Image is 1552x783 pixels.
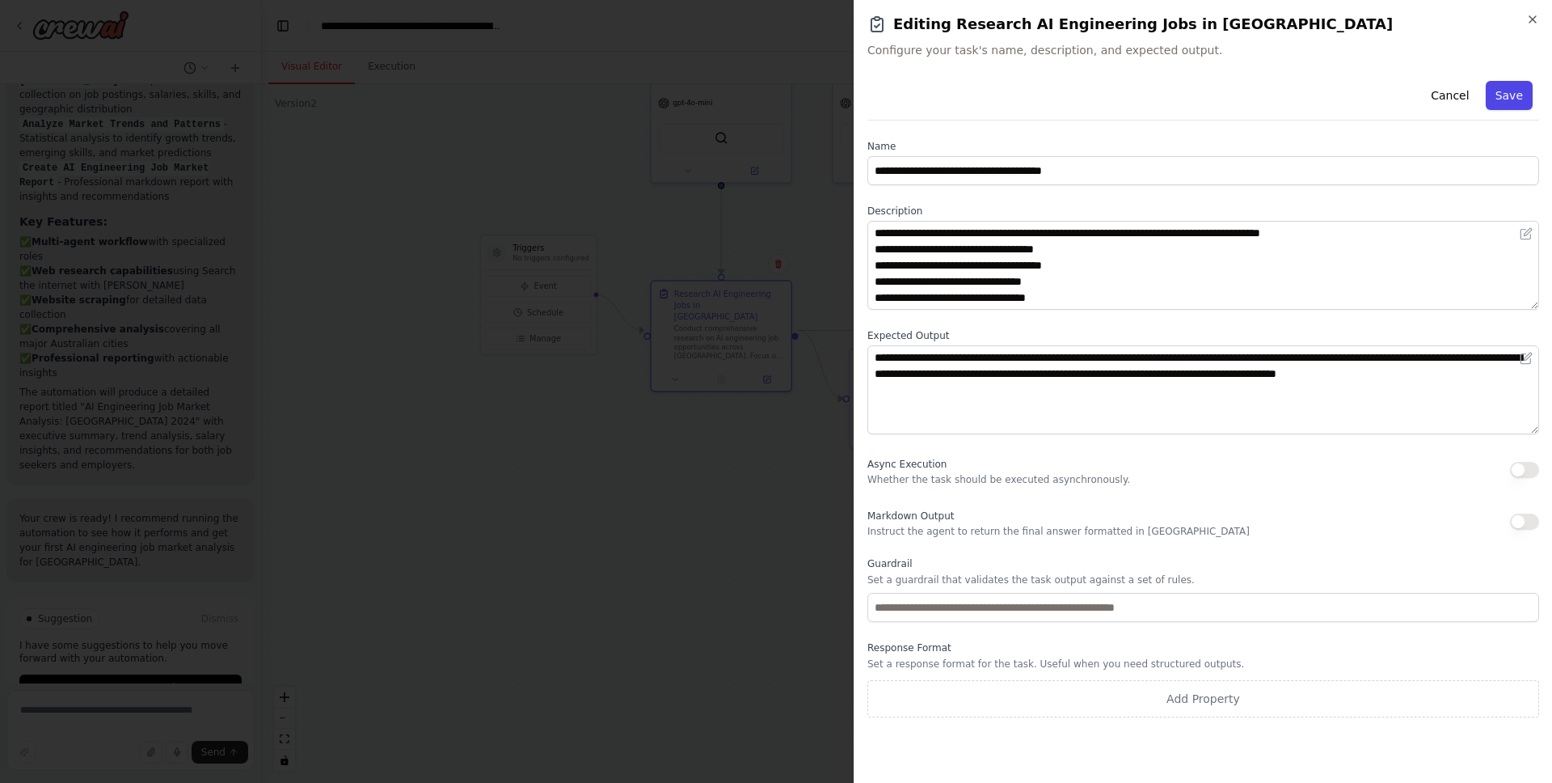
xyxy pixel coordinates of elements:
label: Name [867,140,1539,153]
p: Instruct the agent to return the final answer formatted in [GEOGRAPHIC_DATA] [867,525,1250,538]
label: Guardrail [867,557,1539,570]
h2: Editing Research AI Engineering Jobs in [GEOGRAPHIC_DATA] [867,13,1539,36]
button: Add Property [867,680,1539,717]
p: Set a guardrail that validates the task output against a set of rules. [867,573,1539,586]
label: Expected Output [867,329,1539,342]
button: Open in editor [1516,224,1536,243]
label: Response Format [867,641,1539,654]
span: Markdown Output [867,510,954,522]
button: Save [1486,81,1533,110]
button: Cancel [1421,81,1478,110]
label: Description [867,205,1539,218]
p: Whether the task should be executed asynchronously. [867,473,1130,486]
span: Configure your task's name, description, and expected output. [867,42,1539,58]
button: Open in editor [1516,349,1536,368]
p: Set a response format for the task. Useful when you need structured outputs. [867,658,1539,671]
span: Async Execution [867,459,947,470]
